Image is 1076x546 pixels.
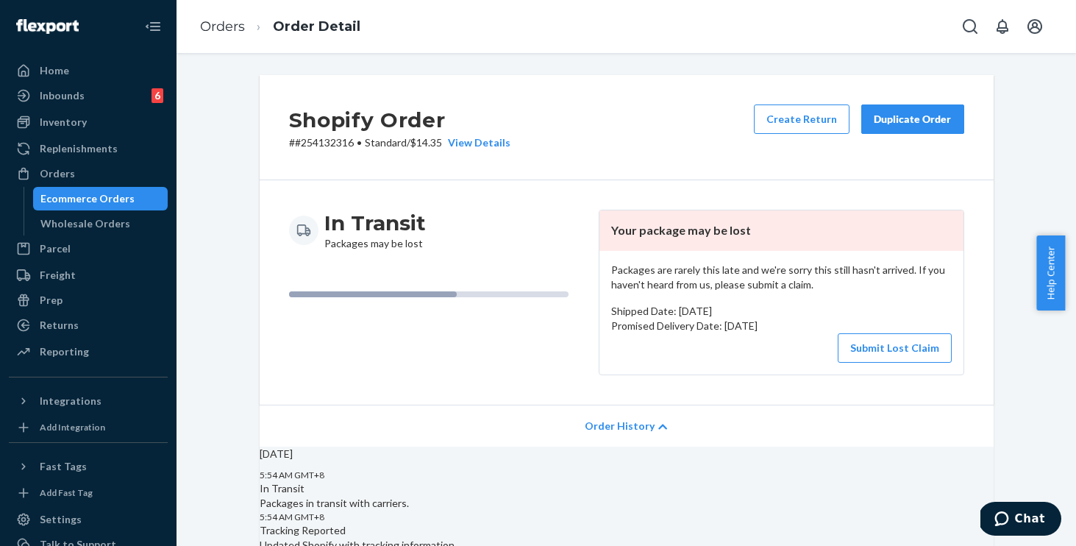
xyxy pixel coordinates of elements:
[599,210,963,251] header: Your package may be lost
[260,511,994,523] p: 5:54 AM GMT+8
[9,59,168,82] a: Home
[9,110,168,134] a: Inventory
[9,162,168,185] a: Orders
[955,12,985,41] button: Open Search Box
[273,18,360,35] a: Order Detail
[9,237,168,260] a: Parcel
[40,268,76,283] div: Freight
[289,135,510,150] p: # #254132316 / $14.35
[40,394,101,408] div: Integrations
[260,447,994,461] p: [DATE]
[9,288,168,312] a: Prep
[585,419,655,433] span: Order History
[40,63,69,78] div: Home
[9,137,168,160] a: Replenishments
[611,263,952,292] p: Packages are rarely this late and we're sorry this still hasn't arrived. If you haven't heard fro...
[40,166,75,181] div: Orders
[40,459,87,474] div: Fast Tags
[40,293,63,308] div: Prep
[874,112,952,127] div: Duplicate Order
[357,136,362,149] span: •
[16,19,79,34] img: Flexport logo
[365,136,407,149] span: Standard
[988,12,1017,41] button: Open notifications
[980,502,1061,539] iframe: Opens a widget where you can chat to one of our agents
[260,469,994,481] p: 5:54 AM GMT+8
[40,318,79,333] div: Returns
[188,5,372,49] ol: breadcrumbs
[838,333,952,363] button: Submit Lost Claim
[611,319,952,333] p: Promised Delivery Date: [DATE]
[40,486,93,499] div: Add Fast Tag
[9,455,168,478] button: Fast Tags
[152,88,163,103] div: 6
[861,104,964,134] button: Duplicate Order
[40,191,135,206] div: Ecommerce Orders
[9,313,168,337] a: Returns
[9,484,168,502] a: Add Fast Tag
[260,481,994,511] div: Packages in transit with carriers.
[40,344,89,359] div: Reporting
[324,210,426,251] div: Packages may be lost
[611,304,952,319] p: Shipped Date: [DATE]
[9,340,168,364] a: Reporting
[40,512,82,527] div: Settings
[40,141,118,156] div: Replenishments
[260,481,994,496] div: In Transit
[9,84,168,107] a: Inbounds6
[9,419,168,436] a: Add Integration
[40,421,105,433] div: Add Integration
[260,523,994,538] div: Tracking Reported
[200,18,245,35] a: Orders
[1020,12,1050,41] button: Open account menu
[9,263,168,287] a: Freight
[40,88,85,103] div: Inbounds
[138,12,168,41] button: Close Navigation
[40,241,71,256] div: Parcel
[289,104,510,135] h2: Shopify Order
[9,508,168,531] a: Settings
[9,389,168,413] button: Integrations
[33,212,168,235] a: Wholesale Orders
[33,187,168,210] a: Ecommerce Orders
[324,210,426,236] h3: In Transit
[442,135,510,150] button: View Details
[40,115,87,130] div: Inventory
[40,216,130,231] div: Wholesale Orders
[1036,235,1065,311] button: Help Center
[754,104,849,134] button: Create Return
